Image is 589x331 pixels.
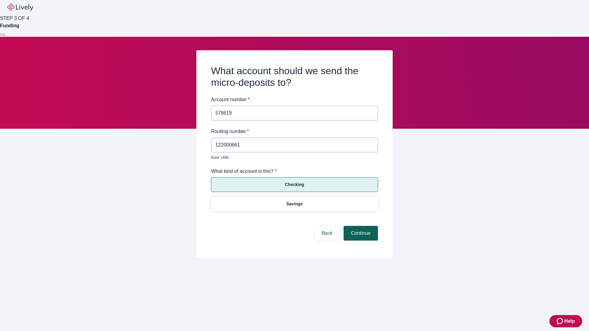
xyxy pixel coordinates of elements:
label: What kind of account is this? * [211,168,277,175]
button: Checking [211,177,378,192]
button: Savings [211,197,378,211]
button: Zendesk support iconHelp [549,315,582,327]
span: Help [564,318,575,325]
button: Back [314,226,340,241]
img: Lively [7,4,33,11]
p: Bank 1898 [211,155,374,160]
h2: What account should we send the micro-deposits to? [211,65,378,89]
button: Continue [344,226,378,241]
label: Routing number [211,128,249,135]
p: Checking [285,181,304,188]
label: Account number [211,96,250,103]
svg: Zendesk support icon [557,318,564,325]
p: Savings [286,201,303,207]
